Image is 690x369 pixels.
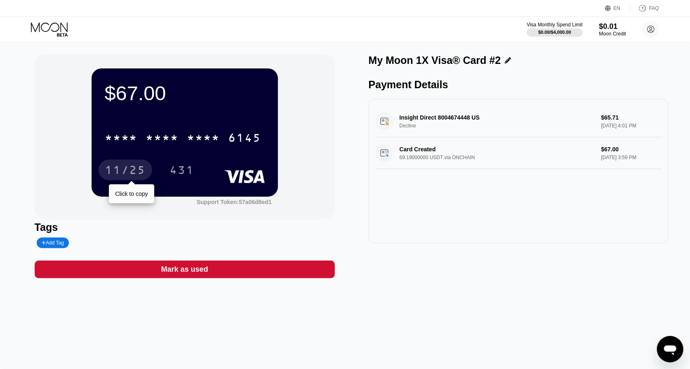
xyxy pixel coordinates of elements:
div: 431 [164,160,201,180]
div: FAQ [649,5,659,11]
div: Payment Details [369,79,669,91]
div: $0.01 [599,22,626,31]
div: My Moon 1X Visa® Card #2 [369,54,501,66]
div: Tags [35,221,335,233]
div: $67.00 [105,82,265,105]
div: Visa Monthly Spend Limit [527,22,582,28]
div: EN [614,5,621,11]
div: Support Token:57a06d8ed1 [197,199,272,205]
div: Visa Monthly Spend Limit$0.00/$4,000.00 [527,22,582,37]
div: $0.01Moon Credit [599,22,626,37]
div: 6145 [228,132,261,146]
div: Mark as used [161,265,208,274]
div: EN [605,4,630,12]
div: Moon Credit [599,31,626,37]
div: 431 [170,165,195,178]
div: 11/25 [105,165,146,178]
div: 11/25 [99,160,152,180]
div: Mark as used [35,261,335,278]
iframe: Button to launch messaging window [657,336,683,362]
div: FAQ [630,4,659,12]
div: Add Tag [42,240,64,246]
div: Click to copy [115,190,148,197]
div: Support Token: 57a06d8ed1 [197,199,272,205]
div: Add Tag [37,237,69,248]
div: $0.00 / $4,000.00 [538,30,571,35]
